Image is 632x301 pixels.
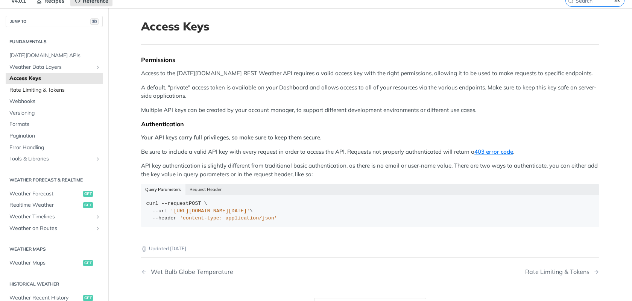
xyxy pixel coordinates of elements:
a: Pagination [6,130,103,142]
button: Show subpages for Weather Data Layers [95,64,101,70]
span: Webhooks [9,98,101,105]
div: Wet Bulb Globe Temperature [147,268,233,275]
span: [DATE][DOMAIN_NAME] APIs [9,52,101,59]
h2: Historical Weather [6,281,103,287]
h1: Access Keys [141,20,599,33]
span: 'content-type: application/json' [180,215,277,221]
span: Versioning [9,109,101,117]
div: Permissions [141,56,599,64]
button: Show subpages for Tools & Libraries [95,156,101,162]
a: Error Handling [6,142,103,153]
span: Pagination [9,132,101,140]
span: get [83,295,93,301]
a: 403 error code [474,148,513,155]
a: Rate Limiting & Tokens [6,85,103,96]
a: [DATE][DOMAIN_NAME] APIs [6,50,103,61]
button: Request Header [185,184,226,195]
span: curl [146,201,158,206]
p: Access to the [DATE][DOMAIN_NAME] REST Weather API requires a valid access key with the right per... [141,69,599,78]
span: --url [152,208,168,214]
span: '[URL][DOMAIN_NAME][DATE]' [170,208,250,214]
p: Multiple API keys can be created by your account manager, to support different development enviro... [141,106,599,115]
div: Authentication [141,120,599,128]
a: Weather Data LayersShow subpages for Weather Data Layers [6,62,103,73]
span: Error Handling [9,144,101,151]
span: Weather Timelines [9,213,93,221]
span: get [83,191,93,197]
a: Weather TimelinesShow subpages for Weather Timelines [6,211,103,222]
a: Next Page: Rate Limiting & Tokens [525,268,599,275]
p: Be sure to include a valid API key with every request in order to access the API. Requests not pr... [141,148,599,156]
div: POST \ \ [146,200,594,222]
span: Weather Maps [9,259,81,267]
span: Formats [9,121,101,128]
a: Weather on RoutesShow subpages for Weather on Routes [6,223,103,234]
button: Show subpages for Weather Timelines [95,214,101,220]
span: Weather Data Layers [9,64,93,71]
a: Previous Page: Wet Bulb Globe Temperature [141,268,337,275]
h2: Weather Forecast & realtime [6,177,103,183]
button: Show subpages for Weather on Routes [95,225,101,231]
span: Access Keys [9,75,101,82]
span: --header [152,215,177,221]
a: Webhooks [6,96,103,107]
nav: Pagination Controls [141,261,599,283]
span: Tools & Libraries [9,155,93,163]
button: JUMP TO⌘/ [6,16,103,27]
a: Realtime Weatherget [6,200,103,211]
span: Weather Forecast [9,190,81,198]
h2: Fundamentals [6,38,103,45]
span: ⌘/ [90,18,99,25]
p: API key authentication is slightly different from traditional basic authentication, as there is n... [141,162,599,178]
span: get [83,260,93,266]
a: Versioning [6,107,103,119]
p: A default, "private" access token is available on your Dashboard and allows access to all of your... [141,83,599,100]
span: Weather on Routes [9,225,93,232]
span: --request [161,201,189,206]
strong: Your API keys carry full privileges, so make sure to keep them secure. [141,134,322,141]
span: get [83,202,93,208]
a: Weather Forecastget [6,188,103,200]
p: Updated [DATE] [141,245,599,253]
h2: Weather Maps [6,246,103,253]
span: Realtime Weather [9,201,81,209]
span: Rate Limiting & Tokens [9,86,101,94]
a: Tools & LibrariesShow subpages for Tools & Libraries [6,153,103,165]
a: Access Keys [6,73,103,84]
a: Weather Mapsget [6,257,103,269]
div: Rate Limiting & Tokens [525,268,593,275]
a: Formats [6,119,103,130]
